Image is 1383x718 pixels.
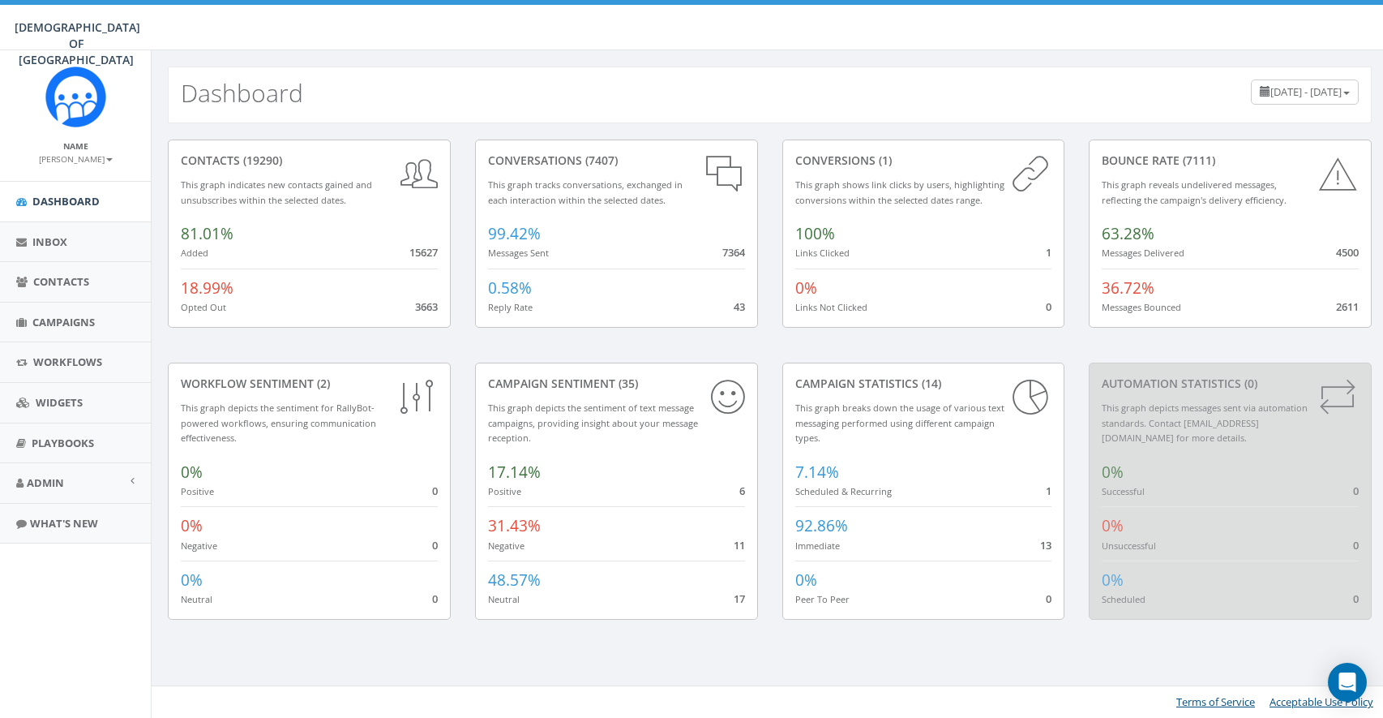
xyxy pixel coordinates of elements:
[181,515,203,536] span: 0%
[615,376,638,391] span: (35)
[734,299,745,314] span: 43
[1102,153,1359,169] div: Bounce Rate
[33,355,102,369] span: Workflows
[181,301,226,313] small: Opted Out
[32,194,100,209] span: Dashboard
[795,485,892,497] small: Scheduled & Recurring
[918,376,941,391] span: (14)
[1102,462,1124,483] span: 0%
[33,274,89,289] span: Contacts
[1102,540,1156,552] small: Unsuccessful
[734,538,745,552] span: 11
[795,247,850,259] small: Links Clicked
[795,178,1004,206] small: This graph shows link clicks by users, highlighting conversions within the selected dates range.
[181,540,217,552] small: Negative
[1102,515,1124,536] span: 0%
[181,247,208,259] small: Added
[1046,299,1051,314] span: 0
[181,462,203,483] span: 0%
[795,515,848,536] span: 92.86%
[1328,663,1367,702] div: Open Intercom Messenger
[314,376,330,391] span: (2)
[795,462,839,483] span: 7.14%
[488,247,549,259] small: Messages Sent
[1180,153,1215,168] span: (7111)
[409,245,438,260] span: 15627
[488,515,541,536] span: 31.43%
[488,540,525,552] small: Negative
[27,475,64,490] span: Admin
[240,153,282,168] span: (19290)
[1040,538,1051,552] span: 13
[63,140,88,152] small: Name
[1102,570,1124,591] span: 0%
[1046,245,1051,260] span: 1
[795,153,1052,169] div: conversions
[32,234,67,249] span: Inbox
[876,153,892,168] span: (1)
[181,485,214,497] small: Positive
[795,223,835,244] span: 100%
[181,593,212,605] small: Neutral
[1102,178,1287,206] small: This graph reveals undelivered messages, reflecting the campaign's delivery efficiency.
[488,153,745,169] div: conversations
[488,402,698,444] small: This graph depicts the sentiment of text message campaigns, providing insight about your message ...
[1353,591,1359,606] span: 0
[36,395,83,410] span: Widgets
[1102,223,1154,244] span: 63.28%
[432,591,438,606] span: 0
[488,178,683,206] small: This graph tracks conversations, exchanged in each interaction within the selected dates.
[739,484,745,498] span: 6
[722,245,745,260] span: 7364
[795,277,817,299] span: 0%
[181,80,303,106] h2: Dashboard
[1102,485,1145,497] small: Successful
[181,153,438,169] div: contacts
[1102,376,1359,392] div: Automation Statistics
[1336,299,1359,314] span: 2611
[1046,591,1051,606] span: 0
[734,591,745,606] span: 17
[488,376,745,392] div: Campaign Sentiment
[1102,301,1181,313] small: Messages Bounced
[32,315,95,329] span: Campaigns
[795,301,867,313] small: Links Not Clicked
[1102,593,1145,605] small: Scheduled
[432,538,438,552] span: 0
[795,593,850,605] small: Peer To Peer
[39,153,113,165] small: [PERSON_NAME]
[795,540,840,552] small: Immediate
[1102,277,1154,299] span: 36.72%
[1241,376,1257,391] span: (0)
[432,484,438,498] span: 0
[1270,84,1342,99] span: [DATE] - [DATE]
[181,376,438,392] div: Workflow Sentiment
[1353,484,1359,498] span: 0
[32,436,94,450] span: Playbooks
[181,223,233,244] span: 81.01%
[488,462,541,483] span: 17.14%
[39,151,113,166] a: [PERSON_NAME]
[582,153,618,168] span: (7407)
[795,402,1004,444] small: This graph breaks down the usage of various text messaging performed using different campaign types.
[30,516,98,531] span: What's New
[1176,694,1255,709] a: Terms of Service
[1270,694,1373,709] a: Acceptable Use Policy
[488,301,533,313] small: Reply Rate
[181,277,233,299] span: 18.99%
[181,570,203,591] span: 0%
[488,223,541,244] span: 99.42%
[1336,245,1359,260] span: 4500
[15,19,140,67] span: [DEMOGRAPHIC_DATA] OF [GEOGRAPHIC_DATA]
[415,299,438,314] span: 3663
[1353,538,1359,552] span: 0
[488,570,541,591] span: 48.57%
[1046,484,1051,498] span: 1
[1102,247,1184,259] small: Messages Delivered
[181,402,376,444] small: This graph depicts the sentiment for RallyBot-powered workflows, ensuring communication effective...
[181,178,372,206] small: This graph indicates new contacts gained and unsubscribes within the selected dates.
[488,277,532,299] span: 0.58%
[488,593,520,605] small: Neutral
[1102,402,1308,444] small: This graph depicts messages sent via automation standards. Contact [EMAIL_ADDRESS][DOMAIN_NAME] f...
[795,376,1052,392] div: Campaign Statistics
